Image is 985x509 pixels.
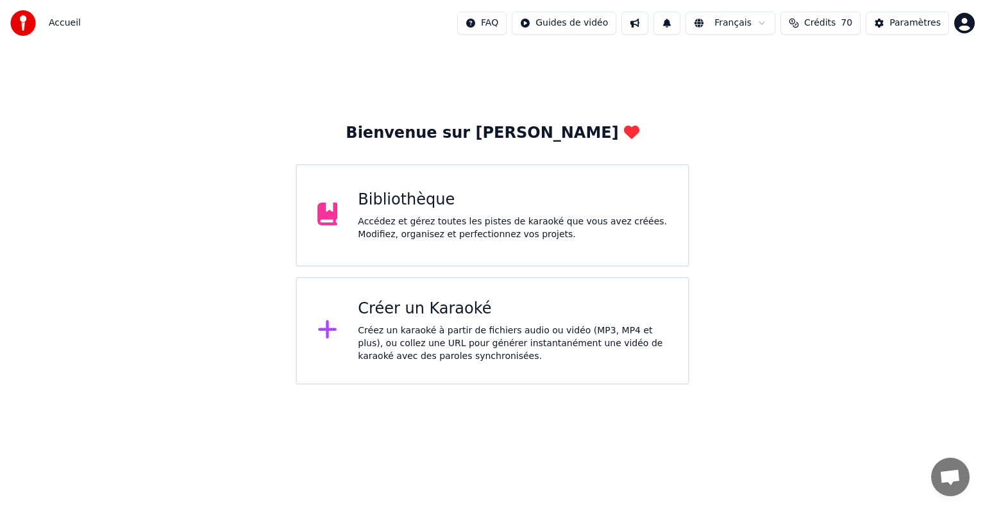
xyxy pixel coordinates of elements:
div: Ouvrir le chat [931,458,970,496]
div: Créer un Karaoké [358,299,668,319]
button: FAQ [457,12,507,35]
button: Guides de vidéo [512,12,616,35]
div: Bibliothèque [358,190,668,210]
div: Accédez et gérez toutes les pistes de karaoké que vous avez créées. Modifiez, organisez et perfec... [358,215,668,241]
button: Crédits70 [780,12,861,35]
span: 70 [841,17,852,29]
div: Créez un karaoké à partir de fichiers audio ou vidéo (MP3, MP4 et plus), ou collez une URL pour g... [358,324,668,363]
div: Bienvenue sur [PERSON_NAME] [346,123,639,144]
span: Accueil [49,17,81,29]
span: Crédits [804,17,836,29]
img: youka [10,10,36,36]
div: Paramètres [889,17,941,29]
nav: breadcrumb [49,17,81,29]
button: Paramètres [866,12,949,35]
